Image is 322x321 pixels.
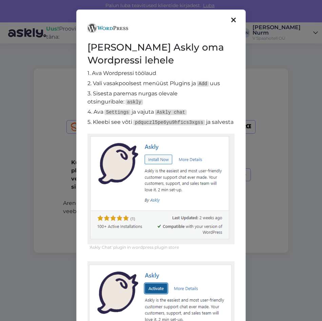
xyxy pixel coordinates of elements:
[197,81,209,87] code: Add
[87,23,128,33] img: Wordpress
[155,110,187,115] code: Askly chat
[89,244,235,250] figcaption: 'Askly Chat' plugin in wordpress plugin store
[87,108,235,116] p: 4. Ava ja vajuta
[87,41,235,67] h2: [PERSON_NAME] Askly oma Wordpressi lehele
[87,79,235,88] p: 2. Vali vasakpoolsest menüüst Plugins ja uus
[87,134,235,244] img: Wordpress step 1
[87,69,235,77] p: 1. Ava Wordpressi töölaud
[125,99,143,105] code: askly
[87,118,235,126] p: 5. Kleebi see võti ja salvesta
[87,90,235,106] p: 3. Sisesta paremas nurgas olevale otsinguribale:
[104,110,130,115] code: Settings
[133,120,205,125] code: pdquczl5pe6yu9hfics3xgss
